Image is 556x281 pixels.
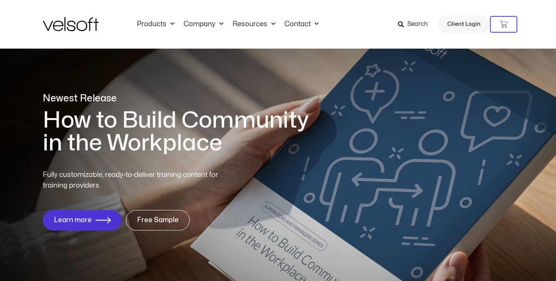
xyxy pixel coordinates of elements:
a: ResourcesMenu Toggle [228,20,280,28]
a: Learn more [43,210,122,230]
a: CompanyMenu Toggle [179,20,228,28]
p: Newest Release [43,92,320,105]
p: Fully customizable, ready-to-deliver training content for training providers. [43,170,232,191]
nav: Menu [132,20,323,28]
span: Search [407,19,428,29]
a: ContactMenu Toggle [280,20,323,28]
span: Learn more [54,216,92,224]
a: Client Login [438,15,490,33]
a: Free Sample [126,210,190,230]
a: ProductsMenu Toggle [132,20,179,28]
a: Search [398,18,433,31]
img: Velsoft Training Materials [43,17,99,31]
span: Free Sample [137,216,179,224]
span: Client Login [447,19,481,29]
h1: How to Build Community in the Workplace [43,109,320,155]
